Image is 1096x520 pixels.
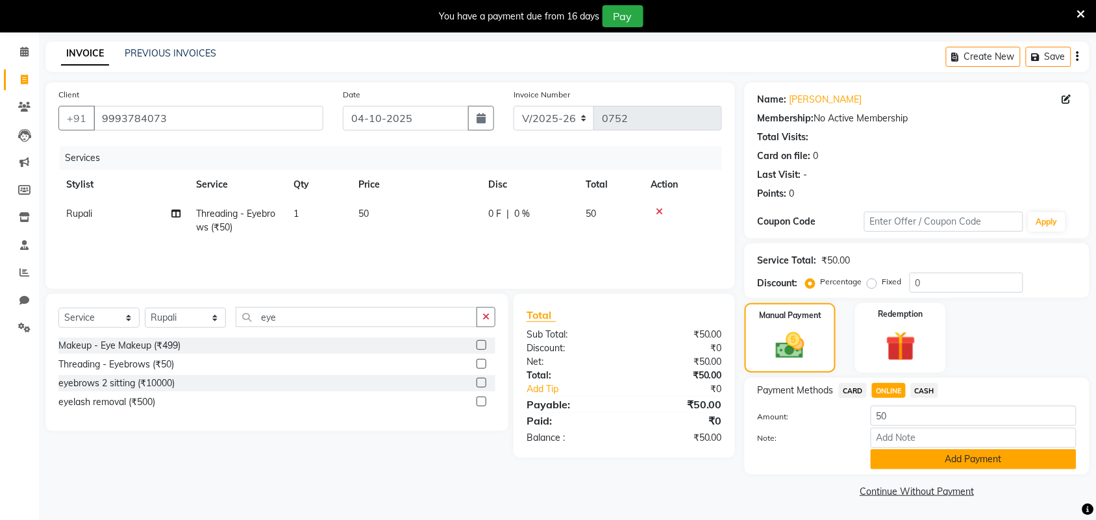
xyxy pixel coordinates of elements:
div: Coupon Code [758,215,864,229]
th: Service [188,170,286,199]
a: INVOICE [61,42,109,66]
span: 50 [358,208,369,219]
div: eyelash removal (₹500) [58,395,155,409]
div: Last Visit: [758,168,801,182]
img: _cash.svg [767,329,814,362]
input: Search by Name/Mobile/Email/Code [93,106,323,130]
label: Invoice Number [514,89,570,101]
a: Continue Without Payment [747,485,1087,499]
div: Total Visits: [758,130,809,144]
div: ₹50.00 [624,397,732,412]
input: Enter Offer / Coupon Code [864,212,1023,232]
div: ₹50.00 [624,369,732,382]
div: Payable: [517,397,625,412]
label: Note: [748,432,861,444]
img: _gift.svg [877,328,925,365]
span: 1 [293,208,299,219]
label: Manual Payment [759,310,821,321]
button: Add Payment [871,449,1077,469]
div: ₹0 [624,413,732,428]
div: No Active Membership [758,112,1077,125]
div: 0 [790,187,795,201]
a: PREVIOUS INVOICES [125,47,216,59]
div: Name: [758,93,787,106]
input: Search or Scan [236,307,477,327]
th: Qty [286,170,351,199]
div: Discount: [758,277,798,290]
div: Makeup - Eye Makeup (₹499) [58,339,181,353]
th: Stylist [58,170,188,199]
div: ₹50.00 [624,328,732,341]
th: Total [578,170,643,199]
div: - [804,168,808,182]
input: Add Note [871,428,1077,448]
span: Threading - Eyebrows (₹50) [196,208,275,233]
span: 0 % [514,207,530,221]
span: Payment Methods [758,384,834,397]
div: ₹0 [642,382,732,396]
button: Create New [946,47,1021,67]
span: CARD [839,383,867,398]
label: Date [343,89,360,101]
div: Balance : [517,431,625,445]
div: Discount: [517,341,625,355]
label: Amount: [748,411,861,423]
div: 0 [814,149,819,163]
th: Action [643,170,722,199]
div: Service Total: [758,254,817,267]
label: Fixed [882,276,902,288]
input: Amount [871,406,1077,426]
div: You have a payment due from 16 days [440,10,600,23]
div: ₹50.00 [624,431,732,445]
div: Card on file: [758,149,811,163]
label: Client [58,89,79,101]
div: Total: [517,369,625,382]
span: Rupali [66,208,92,219]
div: Paid: [517,413,625,428]
button: Apply [1028,212,1065,232]
button: +91 [58,106,95,130]
div: Membership: [758,112,814,125]
label: Percentage [821,276,862,288]
div: ₹50.00 [624,355,732,369]
span: Total [527,308,556,322]
button: Pay [603,5,643,27]
div: Threading - Eyebrows (₹50) [58,358,174,371]
span: | [506,207,509,221]
span: ONLINE [872,383,906,398]
span: CASH [911,383,939,398]
label: Redemption [878,308,923,320]
th: Disc [480,170,578,199]
div: Points: [758,187,787,201]
span: 0 F [488,207,501,221]
a: Add Tip [517,382,642,396]
div: ₹0 [624,341,732,355]
a: [PERSON_NAME] [790,93,862,106]
div: eyebrows 2 sitting (₹10000) [58,377,175,390]
div: Sub Total: [517,328,625,341]
div: Net: [517,355,625,369]
th: Price [351,170,480,199]
button: Save [1026,47,1071,67]
div: ₹50.00 [822,254,851,267]
div: Services [60,146,732,170]
span: 50 [586,208,596,219]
